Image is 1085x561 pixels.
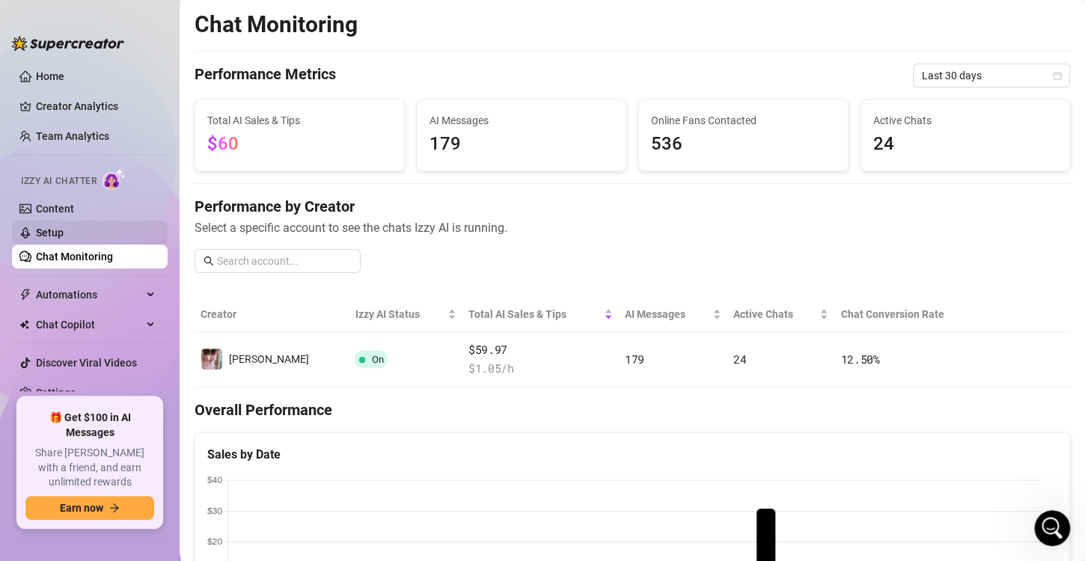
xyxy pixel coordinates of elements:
[468,306,601,322] span: Total AI Sales & Tips
[195,64,336,88] h4: Performance Metrics
[462,297,619,332] th: Total AI Sales & Tips
[12,106,287,254] div: Giselle says…
[468,341,613,359] span: $59.97
[43,8,67,32] img: Profile image for Giselle
[36,203,74,215] a: Content
[25,411,154,440] span: 🎁 Get $100 in AI Messages
[24,115,233,188] div: Just to confirm — every time you try to add bump messages (whether from templates, mass message i...
[834,297,982,332] th: Chat Conversion Rate
[468,360,613,378] span: $ 1.05 /h
[54,274,287,409] div: Somehow all the bump messages have magically reappeared...but [PERSON_NAME] went an 8 hr stretch ...
[733,352,746,367] span: 24
[54,411,287,517] div: I signed out and signed back into my OF account and reconnected it but still she is not sending o...
[95,447,107,459] button: Start recording
[19,289,31,301] span: thunderbolt
[66,41,275,85] div: I have tried adding from the templates and adding it by adding a new message.
[195,196,1070,217] h4: Performance by Creator
[727,297,835,332] th: Active Chats
[619,297,727,332] th: AI Messages
[201,349,222,370] img: Misty
[195,218,1070,237] span: Select a specific account to see the chats Izzy AI is running.
[204,256,214,266] span: search
[66,283,275,400] div: Somehow all the bump messages have magically reappeared...but [PERSON_NAME] went an 8 hr stretch ...
[54,32,287,94] div: I have tried adding from the templates and adding it by adding a new message.
[12,411,287,535] div: E says…
[651,112,836,129] span: Online Fans Contacted
[109,503,120,513] span: arrow-right
[36,283,142,307] span: Automations
[12,36,124,51] img: logo-BBDzfeDw.svg
[195,399,1070,420] h4: Overall Performance
[12,32,287,106] div: E says…
[24,188,233,218] div: Want to make sure I’m fully understanding before we dig in.
[36,387,76,399] a: Settings
[36,251,113,263] a: Chat Monitoring
[73,19,145,34] p: Active 12h ago
[13,415,287,441] textarea: Message…
[625,352,644,367] span: 179
[1034,510,1070,546] iframe: Intercom live chat
[36,227,64,239] a: Setup
[24,230,103,239] div: Giselle • 12h ago
[217,253,352,269] input: Search account...
[73,7,112,19] h1: Giselle
[36,130,109,142] a: Team Analytics
[234,6,263,34] button: Home
[651,130,836,159] span: 536
[71,447,83,459] button: Upload attachment
[430,112,614,129] span: AI Messages
[25,446,154,490] span: Share [PERSON_NAME] with a friend, and earn unlimited rewards
[25,496,154,520] button: Earn nowarrow-right
[733,306,817,322] span: Active Chats
[1053,71,1062,80] span: calendar
[36,357,137,369] a: Discover Viral Videos
[873,130,1058,159] span: 24
[23,447,35,459] button: Emoji picker
[207,445,1057,464] div: Sales by Date
[47,447,59,459] button: Gif picker
[21,174,97,188] span: Izzy AI Chatter
[229,353,309,365] span: [PERSON_NAME]
[10,6,38,34] button: go back
[207,112,392,129] span: Total AI Sales & Tips
[195,10,358,39] h2: Chat Monitoring
[60,502,103,514] span: Earn now
[873,112,1058,129] span: Active Chats
[36,94,156,118] a: Creator Analytics
[36,70,64,82] a: Home
[430,130,614,159] span: 179
[195,297,349,332] th: Creator
[12,106,245,227] div: Just to confirm — every time you try to add bump messages (whether from templates, mass message i...
[103,168,126,190] img: AI Chatter
[12,254,287,274] div: [DATE]
[625,306,709,322] span: AI Messages
[840,352,879,367] span: 12.50 %
[263,6,290,33] div: Close
[19,319,29,330] img: Chat Copilot
[12,274,287,411] div: E says…
[207,133,239,154] span: $60
[36,313,142,337] span: Chat Copilot
[371,354,383,365] span: On
[257,441,281,465] button: Send a message…
[922,64,1061,87] span: Last 30 days
[355,306,444,322] span: Izzy AI Status
[349,297,462,332] th: Izzy AI Status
